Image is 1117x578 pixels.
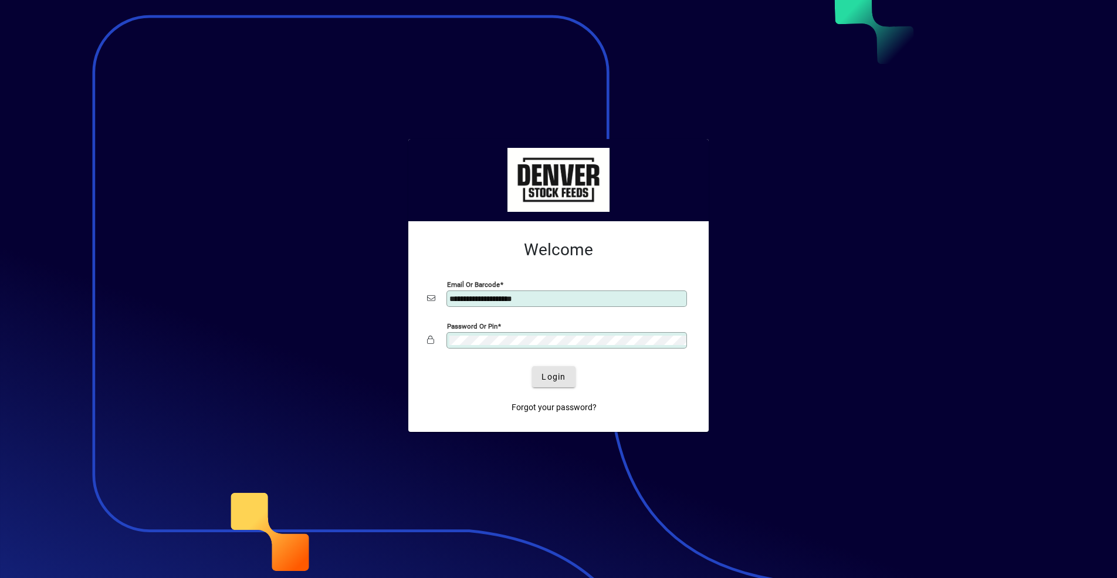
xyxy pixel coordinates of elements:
mat-label: Password or Pin [447,322,497,330]
mat-label: Email or Barcode [447,280,500,289]
button: Login [532,366,575,387]
span: Login [541,371,566,383]
h2: Welcome [427,240,690,260]
span: Forgot your password? [512,401,597,414]
a: Forgot your password? [507,397,601,418]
